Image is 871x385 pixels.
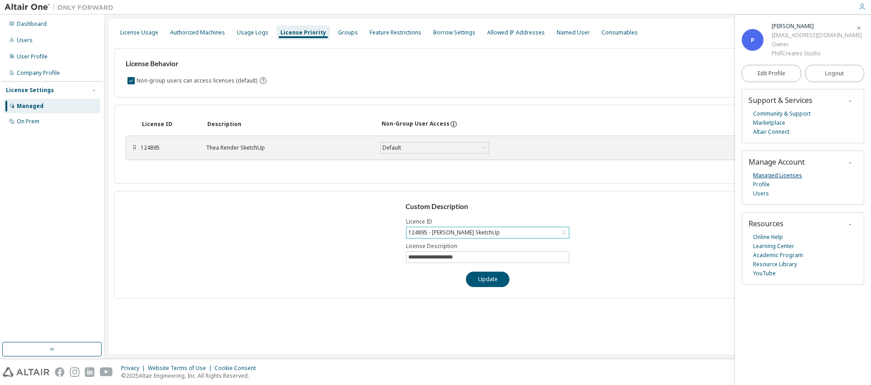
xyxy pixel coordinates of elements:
div: Allowed IP Addresses [487,29,545,36]
div: Company Profile [17,69,60,77]
div: Dashboard [17,20,47,28]
div: PhillCreates Studio [772,49,862,58]
label: Licence ID [406,218,569,225]
div: 124895 - [PERSON_NAME] SketchUp [406,227,569,238]
img: altair_logo.svg [3,367,49,377]
span: Logout [825,69,844,78]
a: Altair Connect [753,127,789,136]
svg: By default any user not assigned to any group can access any license. Turn this setting off to di... [259,77,267,85]
div: Thea Render SketchUp [206,144,369,151]
div: Authorized Machines [170,29,225,36]
div: 124895 [141,144,195,151]
div: Website Terms of Use [148,365,215,372]
div: Groups [338,29,358,36]
img: instagram.svg [70,367,79,377]
div: User Profile [17,53,48,60]
div: Phill Welch [772,22,862,31]
div: License Usage [120,29,158,36]
a: Users [753,189,769,198]
a: Managed Licenses [753,171,802,180]
a: Marketplace [753,118,785,127]
img: linkedin.svg [85,367,94,377]
div: License ID [142,121,196,128]
div: Default [381,142,489,153]
a: Community & Support [753,109,811,118]
div: Consumables [602,29,638,36]
div: Usage Logs [237,29,269,36]
label: Non-group users can access licenses (default) [137,75,259,86]
h3: License Behavior [126,59,266,68]
div: Managed [17,102,44,110]
span: Edit Profile [758,70,785,77]
a: Resource Library [753,260,797,269]
a: Edit Profile [742,65,801,82]
div: [EMAIL_ADDRESS][DOMAIN_NAME] [772,31,862,40]
div: 124895 - [PERSON_NAME] SketchUp [407,228,501,238]
a: Learning Center [753,242,794,251]
div: Borrow Settings [433,29,475,36]
span: Manage Account [749,157,805,167]
p: © 2025 Altair Engineering, Inc. All Rights Reserved. [121,372,261,380]
label: License Description [406,243,569,250]
span: Support & Services [749,95,812,105]
div: Privacy [121,365,148,372]
a: Profile [753,180,770,189]
div: License Settings [6,87,54,94]
span: P [751,36,754,44]
span: Resources [749,219,783,229]
div: Default [381,143,402,153]
div: On Prem [17,118,39,125]
img: Altair One [5,3,118,12]
button: Update [466,272,509,287]
a: YouTube [753,269,776,278]
div: Users [17,37,33,44]
img: facebook.svg [55,367,64,377]
div: Cookie Consent [215,365,261,372]
a: Academic Program [753,251,803,260]
div: Non-Group User Access [382,120,450,128]
div: Named User [557,29,590,36]
div: Owner [772,40,862,49]
img: youtube.svg [100,367,113,377]
div: ⠿ [132,144,137,151]
a: Online Help [753,233,783,242]
button: Logout [805,65,865,82]
div: Feature Restrictions [370,29,421,36]
h3: Custom Description [406,202,570,211]
div: Description [207,121,371,128]
div: License Priority [280,29,326,36]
